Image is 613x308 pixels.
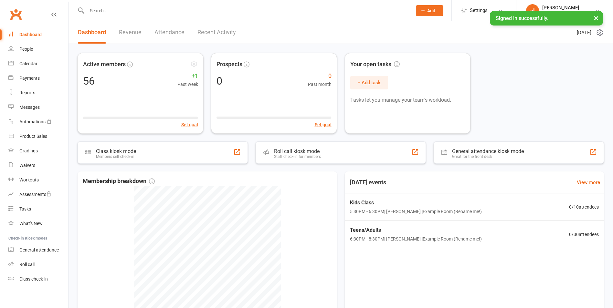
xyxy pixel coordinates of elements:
[83,76,95,86] div: 56
[8,115,68,129] a: Automations
[452,154,524,159] div: Great for the front desk
[96,154,136,159] div: Members self check-in
[19,221,43,226] div: What's New
[569,203,599,210] span: 0 / 10 attendees
[590,11,602,25] button: ×
[217,76,222,86] div: 0
[496,15,548,21] span: Signed in successfully.
[8,86,68,100] a: Reports
[177,81,198,88] span: Past week
[308,81,332,88] span: Past month
[181,121,198,128] button: Set goal
[350,199,482,207] span: Kids Class
[8,173,68,187] a: Workouts
[526,4,539,17] div: vl
[274,154,321,159] div: Staff check-in for members
[154,21,185,44] a: Attendance
[8,158,68,173] a: Waivers
[85,6,407,15] input: Search...
[19,105,40,110] div: Messages
[315,121,332,128] button: Set goal
[8,202,68,216] a: Tasks
[8,27,68,42] a: Dashboard
[8,100,68,115] a: Messages
[416,5,443,16] button: Add
[350,235,482,242] span: 6:30PM - 8:30PM | [PERSON_NAME] | Example Room (Rename me!)
[470,3,488,18] span: Settings
[19,247,59,252] div: General attendance
[542,5,595,11] div: [PERSON_NAME]
[8,187,68,202] a: Assessments
[8,56,68,71] a: Calendar
[345,177,391,188] h3: [DATE] events
[19,90,35,95] div: Reports
[19,148,38,153] div: Gradings
[19,177,39,182] div: Workouts
[119,21,142,44] a: Revenue
[19,61,37,66] div: Calendar
[19,206,31,211] div: Tasks
[577,29,591,36] span: [DATE]
[19,76,40,81] div: Payments
[96,148,136,154] div: Class kiosk mode
[350,96,465,104] p: Tasks let you manage your team's workload.
[452,148,524,154] div: General attendance kiosk mode
[19,163,35,168] div: Waivers
[427,8,435,13] span: Add
[8,243,68,257] a: General attendance kiosk mode
[177,71,198,81] span: +1
[8,6,24,23] a: Clubworx
[569,231,599,238] span: 0 / 30 attendees
[542,11,595,16] div: greater western muay thai
[274,148,321,154] div: Roll call kiosk mode
[350,226,482,234] span: Teens/Adults
[19,134,47,139] div: Product Sales
[8,257,68,272] a: Roll call
[19,32,42,37] div: Dashboard
[8,71,68,86] a: Payments
[350,76,388,89] button: + Add task
[350,60,400,69] span: Your open tasks
[197,21,236,44] a: Recent Activity
[8,216,68,231] a: What's New
[217,60,242,69] span: Prospects
[8,42,68,56] a: People
[83,177,155,186] span: Membership breakdown
[78,21,106,44] a: Dashboard
[308,71,332,81] span: 0
[19,262,35,267] div: Roll call
[350,208,482,215] span: 5:30PM - 6:30PM | [PERSON_NAME] | Example Room (Rename me!)
[19,276,48,282] div: Class check-in
[19,119,46,124] div: Automations
[577,179,600,186] a: View more
[8,272,68,286] a: Class kiosk mode
[19,46,33,52] div: People
[19,192,51,197] div: Assessments
[8,144,68,158] a: Gradings
[83,59,126,69] span: Active members
[8,129,68,144] a: Product Sales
